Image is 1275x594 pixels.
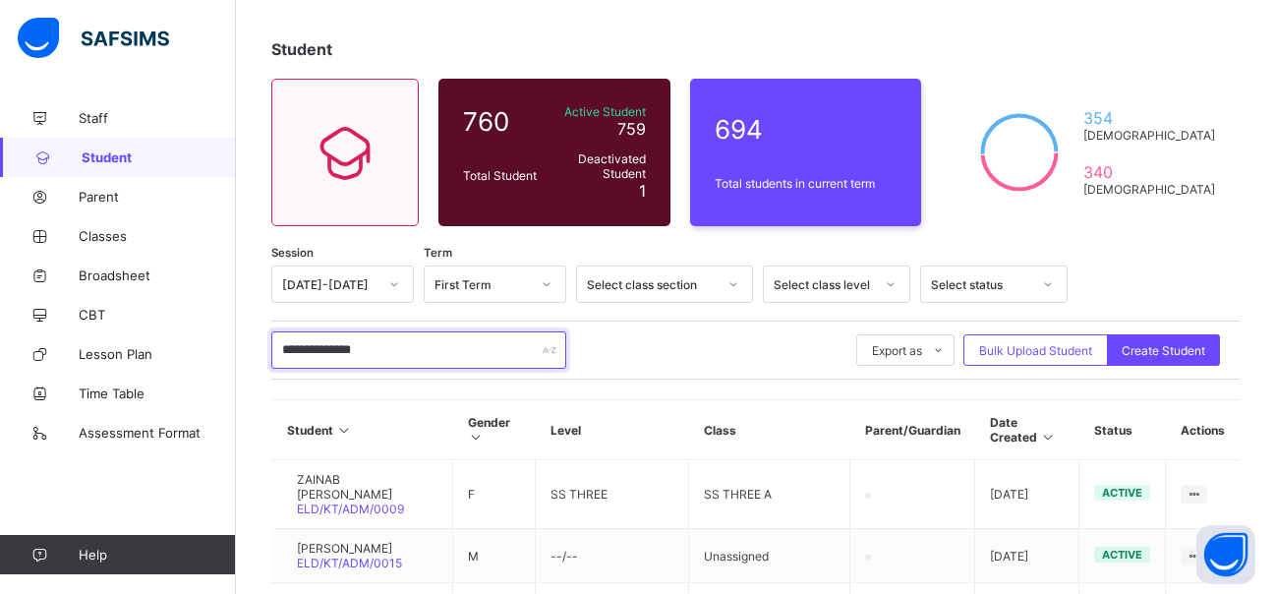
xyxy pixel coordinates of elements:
i: Sort in Ascending Order [1040,430,1057,445]
span: Deactivated Student [547,151,646,181]
span: Staff [79,110,236,126]
i: Sort in Ascending Order [336,423,353,438]
th: Level [536,400,689,460]
span: ELD/KT/ADM/0015 [297,556,402,570]
span: Bulk Upload Student [979,343,1092,358]
td: SS THREE [536,460,689,529]
span: active [1102,548,1142,562]
div: Total Student [458,163,542,188]
img: safsims [18,18,169,59]
span: 694 [715,114,898,145]
span: 759 [617,119,646,139]
span: Broadsheet [79,267,236,283]
span: Create Student [1122,343,1205,358]
span: Student [271,39,332,59]
td: M [453,529,536,583]
button: Open asap [1196,525,1255,584]
td: F [453,460,536,529]
span: 760 [463,106,537,137]
td: [DATE] [975,529,1079,583]
span: ZAINAB [PERSON_NAME] [297,472,437,502]
th: Parent/Guardian [850,400,975,460]
div: Select class level [774,277,874,292]
span: 1 [639,181,646,201]
span: Parent [79,189,236,205]
span: Export as [872,343,922,358]
td: SS THREE A [689,460,850,529]
span: Term [424,246,452,260]
div: First Term [435,277,530,292]
td: --/-- [536,529,689,583]
span: ELD/KT/ADM/0009 [297,502,404,516]
span: 340 [1083,162,1215,182]
div: Select status [931,277,1031,292]
span: Student [82,149,236,165]
span: Total students in current term [715,176,898,191]
span: Session [271,246,314,260]
th: Student [272,400,453,460]
span: Lesson Plan [79,346,236,362]
span: [DEMOGRAPHIC_DATA] [1083,128,1215,143]
span: Classes [79,228,236,244]
span: [DEMOGRAPHIC_DATA] [1083,182,1215,197]
th: Status [1079,400,1166,460]
th: Actions [1166,400,1240,460]
span: Active Student [547,104,646,119]
span: active [1102,486,1142,500]
div: [DATE]-[DATE] [282,277,377,292]
i: Sort in Ascending Order [468,430,485,445]
span: Assessment Format [79,425,236,441]
span: CBT [79,307,236,323]
th: Class [689,400,850,460]
th: Date Created [975,400,1079,460]
td: Unassigned [689,529,850,583]
span: 354 [1083,108,1215,128]
span: [PERSON_NAME] [297,541,402,556]
div: Select class section [587,277,717,292]
th: Gender [453,400,536,460]
td: [DATE] [975,460,1079,529]
span: Help [79,547,235,563]
span: Time Table [79,386,236,401]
